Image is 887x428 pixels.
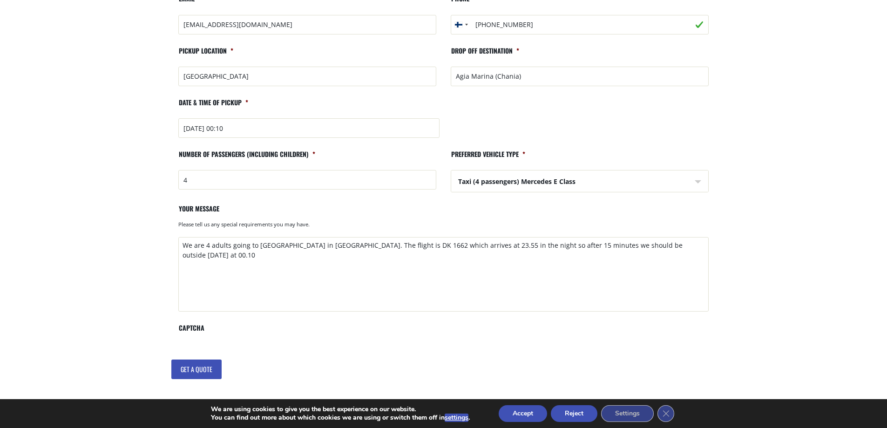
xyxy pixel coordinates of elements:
label: Pickup location [178,47,233,63]
label: Number of passengers (including children) [178,150,315,166]
label: Your message [178,204,219,221]
div: Please tell us any special requirements you may have. [178,221,709,233]
button: Settings [601,405,654,422]
label: Date & time of pickup [178,98,248,115]
p: We are using cookies to give you the best experience on our website. [211,405,470,414]
p: You can find out more about which cookies we are using or switch them off in . [211,414,470,422]
button: Reject [551,405,597,422]
label: Preferred vehicle type [451,150,525,166]
button: settings [445,414,468,422]
label: CAPTCHA [178,324,204,340]
input: Get a quote [171,360,222,379]
span: Taxi (4 passengers) Mercedes E Class [451,170,708,193]
button: Accept [499,405,547,422]
button: Close GDPR Cookie Banner [657,405,674,422]
label: Drop off destination [451,47,519,63]
button: Selected country [451,15,471,34]
input: +358 41 2345678 [451,15,709,34]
